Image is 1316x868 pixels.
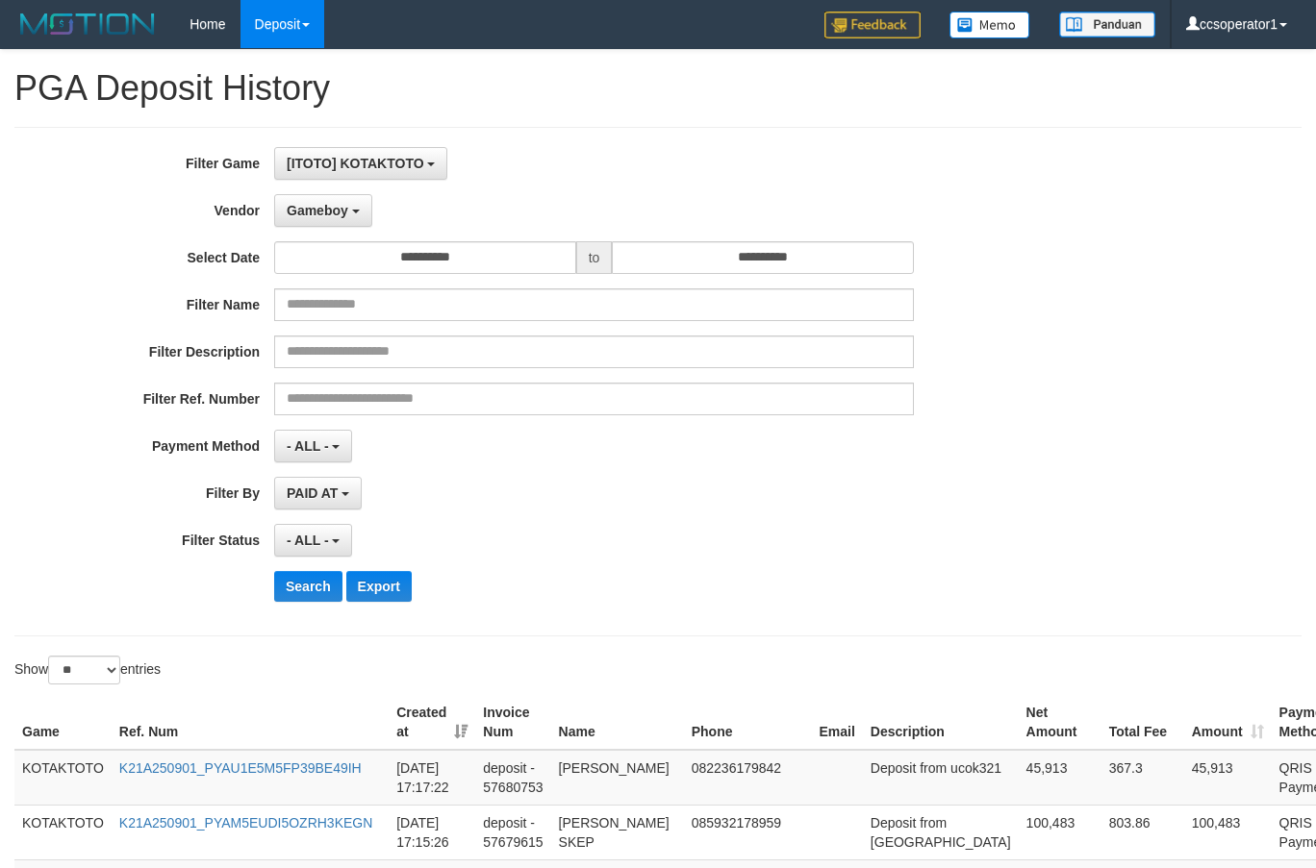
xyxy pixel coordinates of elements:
[551,750,684,806] td: [PERSON_NAME]
[274,477,362,509] button: PAID AT
[863,695,1019,750] th: Description
[389,750,475,806] td: [DATE] 17:17:22
[576,241,613,274] span: to
[287,203,348,218] span: Gameboy
[287,533,329,548] span: - ALL -
[812,695,863,750] th: Email
[1059,12,1155,37] img: panduan.png
[1184,695,1272,750] th: Amount: activate to sort column ascending
[14,695,112,750] th: Game
[1019,695,1101,750] th: Net Amount
[1019,805,1101,859] td: 100,483
[551,695,684,750] th: Name
[684,750,812,806] td: 082236179842
[475,750,550,806] td: deposit - 57680753
[287,485,338,501] span: PAID AT
[1184,805,1272,859] td: 100,483
[551,805,684,859] td: [PERSON_NAME] SKEP
[863,805,1019,859] td: Deposit from [GEOGRAPHIC_DATA]
[287,156,424,171] span: [ITOTO] KOTAKTOTO
[112,695,389,750] th: Ref. Num
[684,695,812,750] th: Phone
[684,805,812,859] td: 085932178959
[14,750,112,806] td: KOTAKTOTO
[274,571,342,602] button: Search
[287,438,329,454] span: - ALL -
[389,695,475,750] th: Created at: activate to sort column ascending
[1101,695,1184,750] th: Total Fee
[274,524,352,557] button: - ALL -
[863,750,1019,806] td: Deposit from ucok321
[389,805,475,859] td: [DATE] 17:15:26
[274,147,447,180] button: [ITOTO] KOTAKTOTO
[274,430,352,462] button: - ALL -
[1019,750,1101,806] td: 45,913
[119,815,373,831] a: K21A250901_PYAM5EUDI5OZRH3KEGN
[1101,805,1184,859] td: 803.86
[14,656,161,684] label: Show entries
[475,805,550,859] td: deposit - 57679615
[949,12,1030,38] img: Button%20Memo.svg
[1184,750,1272,806] td: 45,913
[119,760,362,776] a: K21A250901_PYAU1E5M5FP39BE49IH
[274,194,372,227] button: Gameboy
[14,69,1302,108] h1: PGA Deposit History
[475,695,550,750] th: Invoice Num
[1101,750,1184,806] td: 367.3
[346,571,412,602] button: Export
[48,656,120,684] select: Showentries
[824,12,921,38] img: Feedback.jpg
[14,10,161,38] img: MOTION_logo.png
